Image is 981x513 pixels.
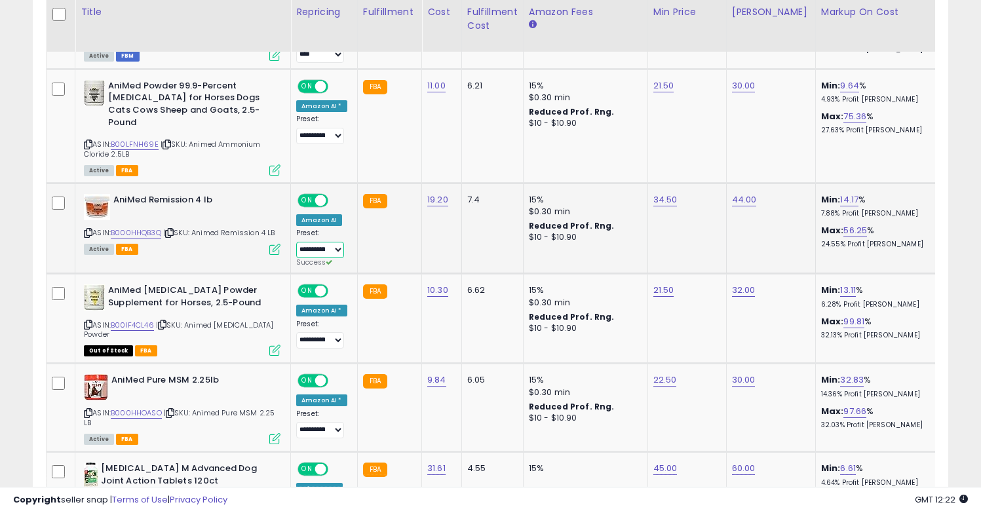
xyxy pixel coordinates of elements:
div: Fulfillment Cost [467,5,518,33]
a: 30.00 [732,79,756,92]
p: 7.88% Profit [PERSON_NAME] [821,209,930,218]
b: Min: [821,373,841,386]
div: % [821,316,930,340]
a: 31.61 [427,462,446,475]
div: seller snap | | [13,494,227,506]
span: FBA [116,165,138,176]
a: 97.66 [843,405,866,418]
b: Reduced Prof. Rng. [529,106,615,117]
b: AniMed Remission 4 lb [113,194,273,210]
div: 4.55 [467,463,513,474]
span: All listings currently available for purchase on Amazon [84,244,114,255]
span: | SKU: Animed Pure MSM 2.25 LB [84,408,275,427]
a: 21.50 [653,79,674,92]
span: | SKU: Animed Ammonium Cloride 2.5LB [84,139,261,159]
div: $0.30 min [529,92,638,104]
span: All listings currently available for purchase on Amazon [84,165,114,176]
b: Max: [821,405,844,417]
img: 51WlWJcnLPL._SL40_.jpg [84,374,108,400]
span: ON [299,195,315,206]
div: $0.30 min [529,206,638,218]
a: 6.61 [840,462,856,475]
div: 15% [529,463,638,474]
small: FBA [363,374,387,389]
a: 45.00 [653,462,678,475]
a: 34.50 [653,193,678,206]
div: Preset: [296,115,347,144]
a: Terms of Use [112,493,168,506]
b: Reduced Prof. Rng. [529,401,615,412]
div: Amazon Fees [529,5,642,19]
div: Markup on Cost [821,5,934,19]
a: 14.17 [840,193,858,206]
strong: Copyright [13,493,61,506]
span: All listings that are currently out of stock and unavailable for purchase on Amazon [84,345,133,356]
div: $0.30 min [529,387,638,398]
div: [PERSON_NAME] [732,5,810,19]
div: Fulfillment [363,5,416,19]
div: Title [81,5,285,19]
a: Privacy Policy [170,493,227,506]
div: % [821,406,930,430]
b: AniMed Powder 99.9-Percent [MEDICAL_DATA] for Horses Dogs Cats Cows Sheep and Goats, 2.5-Pound [108,80,267,132]
span: OFF [326,464,347,475]
small: FBA [363,284,387,299]
span: FBA [135,345,157,356]
small: FBA [363,463,387,477]
img: 41qAjzjxXzL._SL40_.jpg [84,463,98,489]
p: 14.36% Profit [PERSON_NAME] [821,390,930,399]
span: Success [296,257,332,267]
div: % [821,284,930,309]
b: Min: [821,193,841,206]
p: 32.13% Profit [PERSON_NAME] [821,331,930,340]
a: B000HHOASO [111,408,162,419]
b: Min: [821,284,841,296]
div: ASIN: [84,284,280,354]
p: 6.28% Profit [PERSON_NAME] [821,300,930,309]
div: Preset: [296,229,347,267]
a: 9.84 [427,373,446,387]
span: All listings currently available for purchase on Amazon [84,50,114,62]
b: Min: [821,79,841,92]
a: 75.36 [843,110,866,123]
div: $10 - $10.90 [529,323,638,334]
a: 19.20 [427,193,448,206]
div: Amazon AI * [296,305,347,316]
a: 44.00 [732,193,757,206]
span: OFF [326,81,347,92]
b: AniMed [MEDICAL_DATA] Powder Supplement for Horses, 2.5-Pound [108,284,267,312]
div: Preset: [296,409,347,439]
div: ASIN: [84,374,280,443]
div: 15% [529,80,638,92]
span: OFF [326,195,347,206]
div: Repricing [296,5,352,19]
img: 51-elENRPuL._SL40_.jpg [84,284,105,311]
div: % [821,463,930,487]
a: 32.83 [840,373,864,387]
div: Cost [427,5,456,19]
div: 15% [529,284,638,296]
span: | SKU: Animed [MEDICAL_DATA] Powder [84,320,274,339]
span: All listings currently available for purchase on Amazon [84,434,114,445]
b: Max: [821,224,844,237]
span: ON [299,81,315,92]
div: $10 - $10.90 [529,118,638,129]
a: 22.50 [653,373,677,387]
div: 15% [529,194,638,206]
div: ASIN: [84,80,280,174]
img: 41+FYnu0A5L._SL40_.jpg [84,194,110,220]
p: 32.03% Profit [PERSON_NAME] [821,421,930,430]
a: 9.64 [840,79,859,92]
a: 56.25 [843,224,867,237]
small: Amazon Fees. [529,19,537,31]
div: Amazon AI * [296,394,347,406]
div: 6.62 [467,284,513,296]
a: 30.00 [732,373,756,387]
span: | SKU: Animed Remission 4 LB [163,227,275,238]
b: Max: [821,110,844,123]
a: 11.00 [427,79,446,92]
span: FBA [116,434,138,445]
a: B000HHQB3Q [111,227,161,238]
div: 6.05 [467,374,513,386]
div: 7.4 [467,194,513,206]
